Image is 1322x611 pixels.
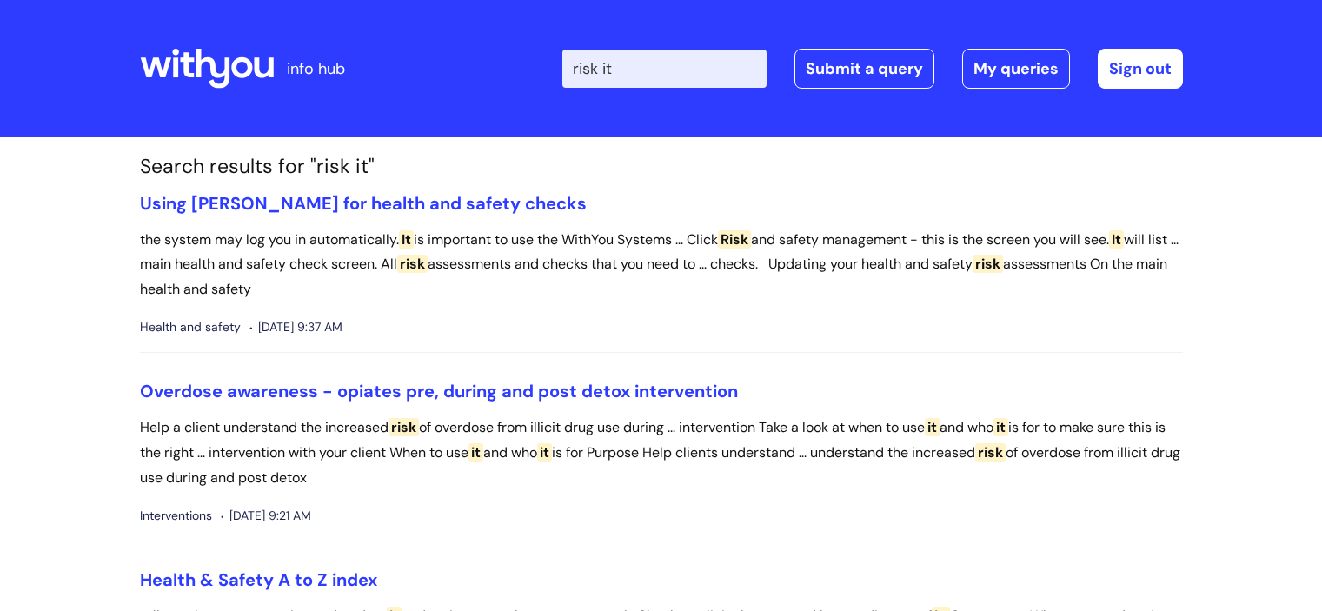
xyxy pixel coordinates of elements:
[249,316,342,338] span: [DATE] 9:37 AM
[140,316,241,338] span: Health and safety
[221,505,311,527] span: [DATE] 9:21 AM
[962,49,1070,89] a: My queries
[993,418,1008,436] span: it
[562,50,767,88] input: Search
[468,443,483,462] span: it
[975,443,1006,462] span: risk
[925,418,940,436] span: it
[140,192,587,215] a: Using [PERSON_NAME] for health and safety checks
[389,418,419,436] span: risk
[1098,49,1183,89] a: Sign out
[140,568,377,591] a: Health & Safety A to Z index
[140,155,1183,179] h1: Search results for "risk it"
[537,443,552,462] span: it
[1109,230,1124,249] span: It
[794,49,934,89] a: Submit a query
[718,230,751,249] span: Risk
[287,55,345,83] p: info hub
[973,255,1003,273] span: risk
[399,230,414,249] span: It
[140,415,1183,490] p: Help a client understand the increased of overdose from illicit drug use during ... intervention ...
[140,228,1183,302] p: the system may log you in automatically. is important to use the WithYou Systems ... Click and sa...
[140,505,212,527] span: Interventions
[562,49,1183,89] div: | -
[140,380,738,402] a: Overdose awareness - opiates pre, during and post detox intervention
[397,255,428,273] span: risk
